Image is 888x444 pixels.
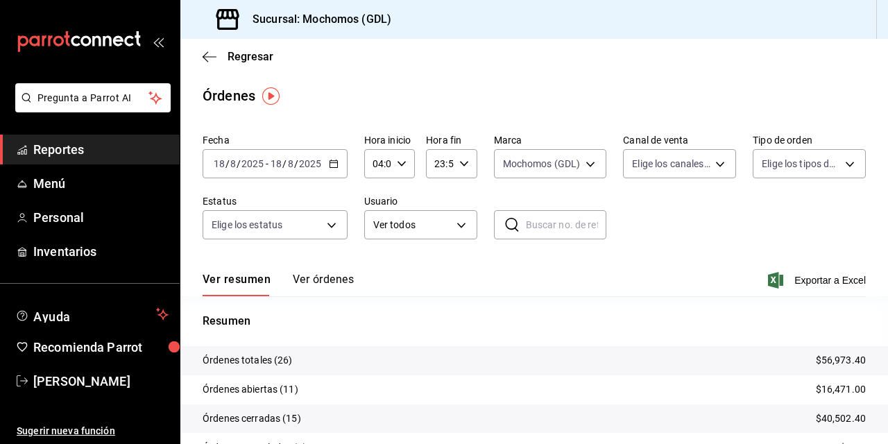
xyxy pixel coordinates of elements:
span: Elige los estatus [212,218,282,232]
button: Regresar [203,50,273,63]
span: Elige los canales de venta [632,157,710,171]
div: Pestañas de navegación [203,273,354,296]
p: $40,502.40 [816,411,866,426]
img: Marcador de información sobre herramientas [262,87,280,105]
label: Hora inicio [364,135,415,145]
input: -- [287,158,294,169]
span: Mochomos (GDL) [503,157,581,171]
label: Canal de venta [623,135,736,145]
span: / [294,158,298,169]
p: Órdenes totales (26) [203,353,293,368]
span: Ayuda [33,306,151,323]
font: [PERSON_NAME] [33,374,130,388]
input: Buscar no. de referencia [526,211,607,239]
font: Exportar a Excel [794,275,866,286]
font: Reportes [33,142,84,157]
p: $56,973.40 [816,353,866,368]
span: - [266,158,268,169]
button: Pregunta a Parrot AI [15,83,171,112]
div: Órdenes [203,85,255,106]
input: ---- [298,158,322,169]
label: Fecha [203,135,348,145]
p: $16,471.00 [816,382,866,397]
h3: Sucursal: Mochomos (GDL) [241,11,391,28]
label: Estatus [203,196,348,206]
span: / [225,158,230,169]
font: Inventarios [33,244,96,259]
p: Órdenes cerradas (15) [203,411,301,426]
label: Hora fin [426,135,477,145]
button: Exportar a Excel [771,272,866,289]
p: Resumen [203,313,866,330]
input: -- [230,158,237,169]
font: Personal [33,210,84,225]
span: Ver todos [373,218,452,232]
font: Sugerir nueva función [17,425,115,436]
font: Recomienda Parrot [33,340,142,355]
label: Usuario [364,196,477,206]
span: / [237,158,241,169]
input: ---- [241,158,264,169]
span: Pregunta a Parrot AI [37,91,149,105]
input: -- [213,158,225,169]
label: Tipo de orden [753,135,866,145]
span: Elige los tipos de orden [762,157,840,171]
input: -- [270,158,282,169]
button: open_drawer_menu [153,36,164,47]
p: Órdenes abiertas (11) [203,382,298,397]
a: Pregunta a Parrot AI [10,101,171,115]
button: Ver órdenes [293,273,354,296]
font: Ver resumen [203,273,271,287]
span: / [282,158,287,169]
span: Regresar [228,50,273,63]
label: Marca [494,135,607,145]
font: Menú [33,176,66,191]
